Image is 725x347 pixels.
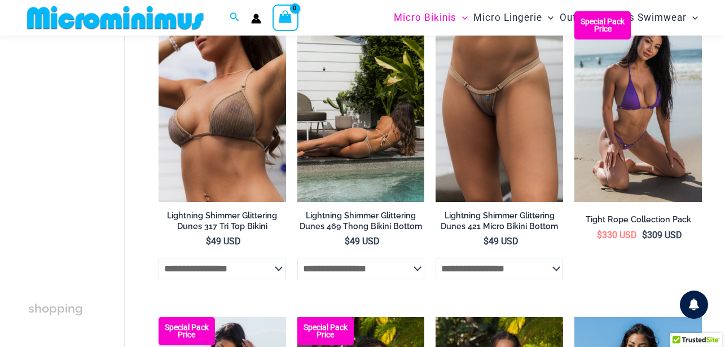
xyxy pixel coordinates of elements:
img: MM SHOP LOGO FLAT [23,5,208,30]
a: Lightning Shimmer Glittering Dunes 421 Micro 01Lightning Shimmer Glittering Dunes 317 Tri Top 421... [436,11,563,203]
span: Menu Toggle [456,3,468,32]
h2: Lightning Shimmer Glittering Dunes 469 Thong Bikini Bottom [297,210,425,231]
span: shopping [28,301,83,315]
a: Account icon link [251,14,261,24]
span: $ [206,236,211,247]
a: Micro LingerieMenu ToggleMenu Toggle [471,3,556,32]
nav: Site Navigation [389,2,702,34]
span: Menu Toggle [687,3,698,32]
a: Lightning Shimmer Glittering Dunes 317 Tri Top 01Lightning Shimmer Glittering Dunes 317 Tri Top 4... [159,11,286,203]
img: Lightning Shimmer Glittering Dunes 317 Tri Top 469 Thong 06 [297,11,425,203]
h2: Lightning Shimmer Glittering Dunes 317 Tri Top Bikini [159,210,286,231]
a: Tight Rope Grape 319 Tri Top 4212 Micro Bottom 01 Tight Rope Turquoise 319 Tri Top 4228 Thong Bot... [574,11,702,203]
a: Lightning Shimmer Glittering Dunes 317 Tri Top Bikini [159,210,286,236]
b: Special Pack Price [159,324,215,339]
a: Tight Rope Collection Pack [574,214,702,229]
a: Lightning Shimmer Glittering Dunes 421 Micro Bikini Bottom [436,210,563,236]
bdi: 49 USD [206,236,241,247]
span: $ [484,236,489,247]
a: Lightning Shimmer Glittering Dunes 469 Thong Bikini Bottom [297,210,425,236]
span: $ [345,236,350,247]
span: $ [597,230,602,240]
span: Mens Swimwear [609,3,687,32]
bdi: 49 USD [345,236,380,247]
img: Lightning Shimmer Glittering Dunes 317 Tri Top 01 [159,11,286,203]
bdi: 309 USD [642,230,682,240]
span: Micro Bikinis [394,3,456,32]
a: Lightning Shimmer Glittering Dunes 469 Thong 01Lightning Shimmer Glittering Dunes 317 Tri Top 469... [297,11,425,203]
h2: Lightning Shimmer Glittering Dunes 421 Micro Bikini Bottom [436,210,563,231]
span: Menu Toggle [592,3,603,32]
bdi: 49 USD [484,236,519,247]
iframe: TrustedSite Certified [28,38,130,263]
a: Micro BikinisMenu ToggleMenu Toggle [391,3,471,32]
h2: Tight Rope Collection Pack [574,214,702,225]
img: Lightning Shimmer Glittering Dunes 421 Micro 01 [436,11,563,203]
span: $ [642,230,647,240]
a: Mens SwimwearMenu ToggleMenu Toggle [606,3,701,32]
a: Search icon link [230,11,240,25]
span: Outers [560,3,592,32]
a: OutersMenu ToggleMenu Toggle [557,3,606,32]
b: Special Pack Price [297,324,354,339]
img: Tight Rope Grape 319 Tri Top 4212 Micro Bottom 01 [574,11,702,203]
span: Micro Lingerie [473,3,542,32]
span: Menu Toggle [542,3,553,32]
bdi: 330 USD [597,230,637,240]
b: Special Pack Price [574,18,631,33]
a: View Shopping Cart, empty [273,5,298,30]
